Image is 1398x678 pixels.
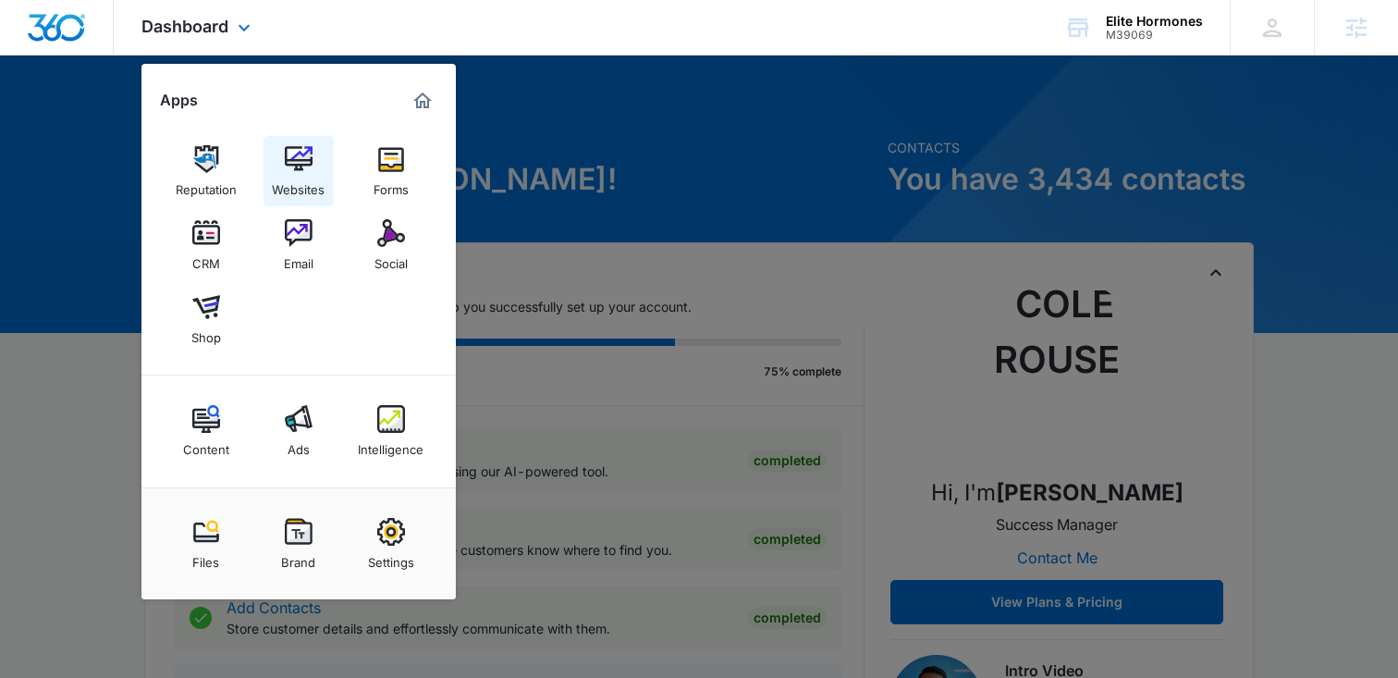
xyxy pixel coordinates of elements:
div: Content [183,433,229,457]
a: Intelligence [356,396,426,466]
a: Brand [264,509,334,579]
a: Ads [264,396,334,466]
div: account id [1106,29,1203,42]
a: Settings [356,509,426,579]
a: Content [171,396,241,466]
div: Intelligence [358,433,423,457]
div: Social [374,247,408,271]
span: Dashboard [141,17,228,36]
div: Settings [368,546,414,570]
a: Marketing 360® Dashboard [408,86,437,116]
a: Social [356,210,426,280]
a: Websites [264,136,334,206]
div: Ads [288,433,310,457]
div: Shop [191,321,221,345]
a: Shop [171,284,241,354]
div: Brand [281,546,315,570]
div: Email [284,247,313,271]
div: Reputation [176,173,237,197]
div: Forms [374,173,409,197]
h2: Apps [160,92,198,109]
a: Email [264,210,334,280]
div: CRM [192,247,220,271]
a: Forms [356,136,426,206]
div: account name [1106,14,1203,29]
a: Files [171,509,241,579]
div: Websites [272,173,325,197]
a: CRM [171,210,241,280]
div: Files [192,546,219,570]
a: Reputation [171,136,241,206]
